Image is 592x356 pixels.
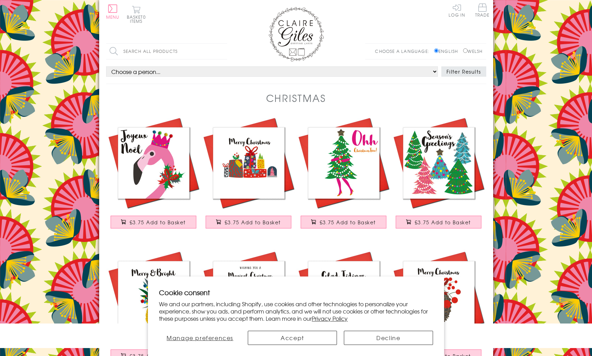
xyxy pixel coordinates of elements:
[296,249,391,344] img: Christmas Card, Christmas Tree on Car, Embellished with colourful pompoms
[248,331,337,345] button: Accept
[415,219,471,226] span: £3.75 Add to Basket
[106,115,201,235] a: Christmas Card, Flamingo, Joueux Noel, Embellished with colourful pompoms £3.75 Add to Basket
[220,44,227,59] input: Search
[475,3,490,17] span: Trade
[301,216,386,228] button: £3.75 Add to Basket
[111,216,196,228] button: £3.75 Add to Basket
[269,7,324,62] img: Claire Giles Greetings Cards
[201,249,296,344] img: Christmas Card, Unicorn Sleigh, Embellished with colourful pompoms
[463,48,468,53] input: Welsh
[106,249,201,344] img: Christmas Card, Pineapple and Pompoms, Embellished with colourful pompoms
[130,14,146,24] span: 0 items
[296,115,391,210] img: Christmas Card, Ohh Christmas Tree! Embellished with a shiny padded star
[391,115,486,210] img: Christmas Card, Season's Greetings, Embellished with a shiny padded star
[106,44,227,59] input: Search all products
[449,3,465,17] a: Log In
[201,115,296,235] a: Christmas Card, Pile of Presents, Embellished with colourful pompoms £3.75 Add to Basket
[463,48,483,54] label: Welsh
[159,300,433,322] p: We and our partners, including Shopify, use cookies and other technologies to personalize your ex...
[391,115,486,235] a: Christmas Card, Season's Greetings, Embellished with a shiny padded star £3.75 Add to Basket
[159,331,241,345] button: Manage preferences
[320,219,376,226] span: £3.75 Add to Basket
[375,48,433,54] p: Choose a language:
[434,48,439,53] input: English
[396,216,481,228] button: £3.75 Add to Basket
[344,331,433,345] button: Decline
[167,334,233,342] span: Manage preferences
[475,3,490,18] a: Trade
[106,4,120,19] button: Menu
[391,249,486,344] img: Christmas Card, Merry Christmas, Pine Cone, Embellished with colourful pompoms
[206,216,291,228] button: £3.75 Add to Basket
[266,91,326,105] h1: Christmas
[127,6,146,23] button: Basket0 items
[106,115,201,210] img: Christmas Card, Flamingo, Joueux Noel, Embellished with colourful pompoms
[130,219,186,226] span: £3.75 Add to Basket
[312,314,348,322] a: Privacy Policy
[441,66,486,77] button: Filter Results
[106,14,120,20] span: Menu
[296,115,391,235] a: Christmas Card, Ohh Christmas Tree! Embellished with a shiny padded star £3.75 Add to Basket
[159,288,433,297] h2: Cookie consent
[225,219,281,226] span: £3.75 Add to Basket
[434,48,461,54] label: English
[201,115,296,210] img: Christmas Card, Pile of Presents, Embellished with colourful pompoms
